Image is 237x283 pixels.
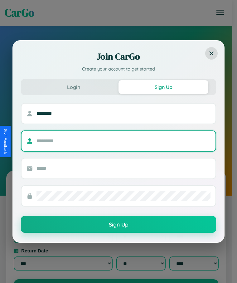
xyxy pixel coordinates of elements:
p: Create your account to get started [21,66,216,73]
button: Sign Up [119,80,208,94]
button: Sign Up [21,216,216,233]
div: Give Feedback [3,129,7,154]
h2: Join CarGo [21,50,216,63]
button: Login [29,80,119,94]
